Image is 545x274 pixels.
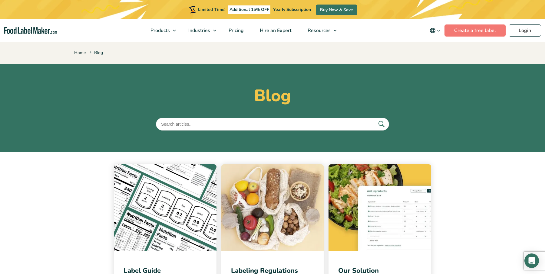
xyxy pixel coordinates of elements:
a: Products [143,19,179,42]
img: different formats of nutrition facts labels [114,164,216,251]
span: Resources [306,27,331,34]
span: Hire an Expert [258,27,292,34]
span: Blog [88,50,103,56]
span: Pricing [227,27,244,34]
img: various healthy food items [221,164,324,251]
img: recipe showing ingredients and quantities of a chicken salad [329,164,431,251]
a: Pricing [221,19,250,42]
a: Create a free label [444,24,506,37]
a: Home [74,50,86,56]
a: Resources [300,19,340,42]
a: Buy Now & Save [316,5,357,15]
span: Products [149,27,170,34]
a: Hire an Expert [252,19,298,42]
input: Search articles... [156,118,389,131]
span: Industries [187,27,211,34]
h1: Blog [74,86,471,106]
a: Industries [180,19,219,42]
span: Yearly Subscription [273,7,311,12]
span: Additional 15% OFF [228,5,271,14]
div: Open Intercom Messenger [524,253,539,268]
a: Login [509,24,541,37]
span: Limited Time! [198,7,225,12]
